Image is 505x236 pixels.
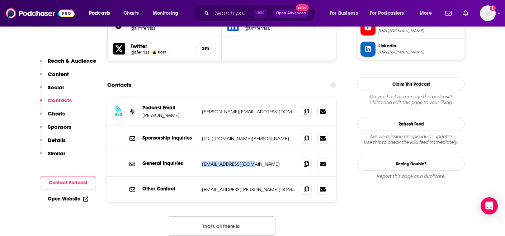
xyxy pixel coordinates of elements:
[40,123,71,137] button: Sponsors
[480,5,496,21] img: User Profile
[48,110,65,117] p: Charts
[131,25,190,31] a: @timferriss
[357,117,465,131] button: Refresh Feed
[330,8,358,18] span: For Business
[142,160,196,166] p: General Inquiries
[460,7,471,19] a: Show notifications dropdown
[48,71,69,77] p: Content
[107,78,131,92] h2: Contacts
[378,28,462,34] span: https://www.youtube.com/@timferriss
[40,110,65,123] button: Charts
[153,8,178,18] span: Monitoring
[442,7,454,19] a: Show notifications dropdown
[415,8,441,19] button: open menu
[148,8,188,19] button: open menu
[48,97,72,104] p: Contacts
[142,186,196,192] p: Other Contact
[131,43,190,49] h5: Twitter
[273,9,309,18] button: Open AdvancedNew
[357,174,465,179] div: Report this page as a duplicate.
[357,94,465,100] span: Do you host or manage this podcast?
[490,5,496,11] svg: Add a profile image
[40,176,96,189] button: Contact Podcast
[254,9,267,18] span: ⌘ K
[131,49,150,55] a: @tferriss
[202,109,295,115] p: [PERSON_NAME][EMAIL_ADDRESS][DOMAIN_NAME]
[142,112,196,118] p: [PERSON_NAME]
[89,8,110,18] span: Podcasts
[48,84,64,91] p: Social
[202,136,295,142] p: [URL][DOMAIN_NAME][PERSON_NAME]
[378,43,462,49] span: Linkedin
[114,112,122,117] h3: RSS
[48,123,71,130] p: Sponsors
[202,187,295,193] p: [EMAIL_ADDRESS][PERSON_NAME][DOMAIN_NAME]
[357,94,465,105] div: Claim and edit this page to your liking.
[142,105,196,111] p: Podcast Email
[296,4,309,11] span: New
[357,77,465,91] button: Claim This Podcast
[202,161,295,167] p: [EMAIL_ADDRESS][DOMAIN_NAME]
[84,8,119,19] button: open menu
[40,71,69,84] button: Content
[6,6,75,20] img: Podchaser - Follow, Share and Rate Podcasts
[199,5,322,22] div: Search podcasts, credits, & more...
[48,150,65,157] p: Similar
[245,25,304,31] a: @timferriss/
[123,8,139,18] span: Charts
[152,50,156,54] img: Tim Ferriss
[378,49,462,55] span: https://www.linkedin.com/in/timferriss/
[40,150,65,163] button: Similar
[40,97,72,110] button: Contacts
[142,135,196,141] p: Sponsorship Inquiries
[365,8,415,19] button: open menu
[360,42,462,57] a: Linkedin[URL][DOMAIN_NAME]
[357,157,465,171] a: Seeing Double?
[480,5,496,21] span: Logged in as emma.garth
[40,84,64,97] button: Social
[480,5,496,21] button: Show profile menu
[481,197,498,214] div: Open Intercom Messenger
[276,11,306,15] span: Open Advanced
[325,8,367,19] button: open menu
[48,57,96,64] p: Reach & Audience
[48,137,66,143] p: Details
[40,137,66,150] button: Details
[158,50,166,55] span: Host
[40,57,96,71] button: Reach & Audience
[168,216,275,236] button: Nothing here.
[360,20,462,36] a: YouTube[URL][DOMAIN_NAME]
[370,8,404,18] span: For Podcasters
[48,196,88,202] a: Open Website
[119,8,143,19] a: Charts
[212,8,254,19] input: Search podcasts, credits, & more...
[420,8,432,18] span: More
[357,134,465,145] div: Are we missing an episode or update? Use this to check the RSS feed immediately.
[202,46,209,52] h5: 2m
